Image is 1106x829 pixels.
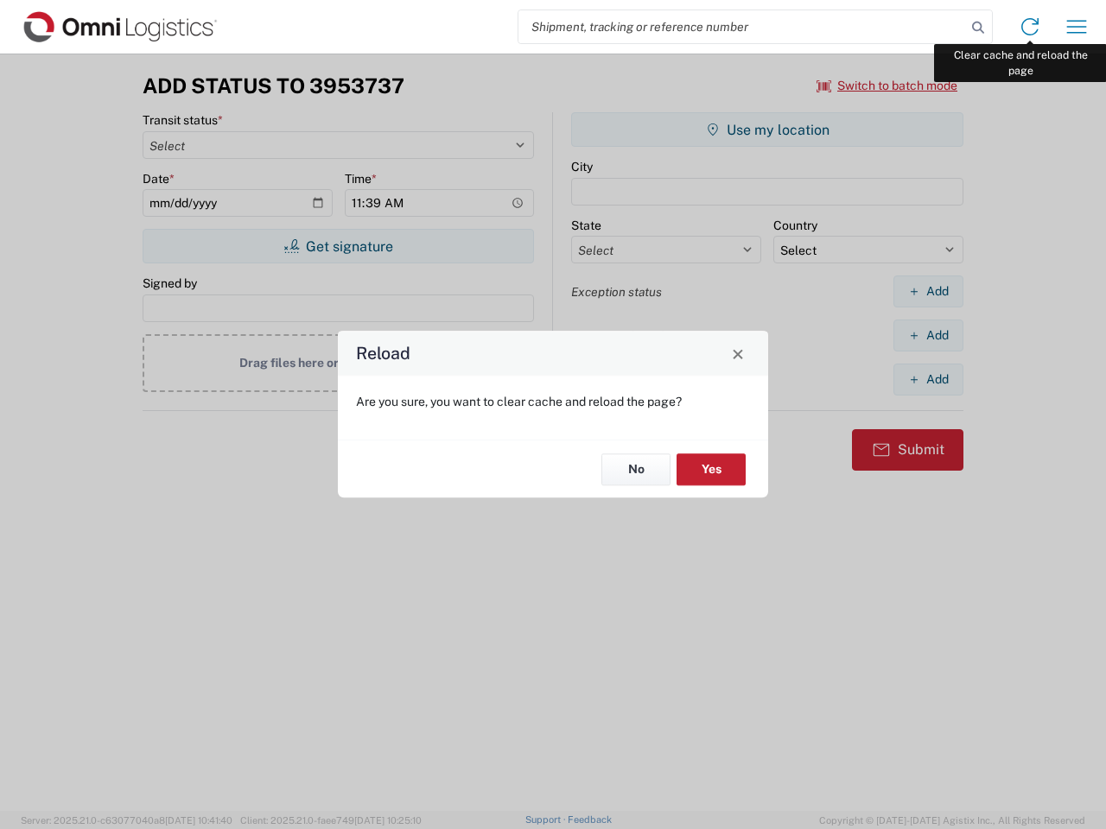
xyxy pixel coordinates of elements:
button: Close [726,341,750,365]
input: Shipment, tracking or reference number [518,10,966,43]
h4: Reload [356,341,410,366]
button: Yes [677,453,746,485]
button: No [601,453,671,485]
p: Are you sure, you want to clear cache and reload the page? [356,394,750,409]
